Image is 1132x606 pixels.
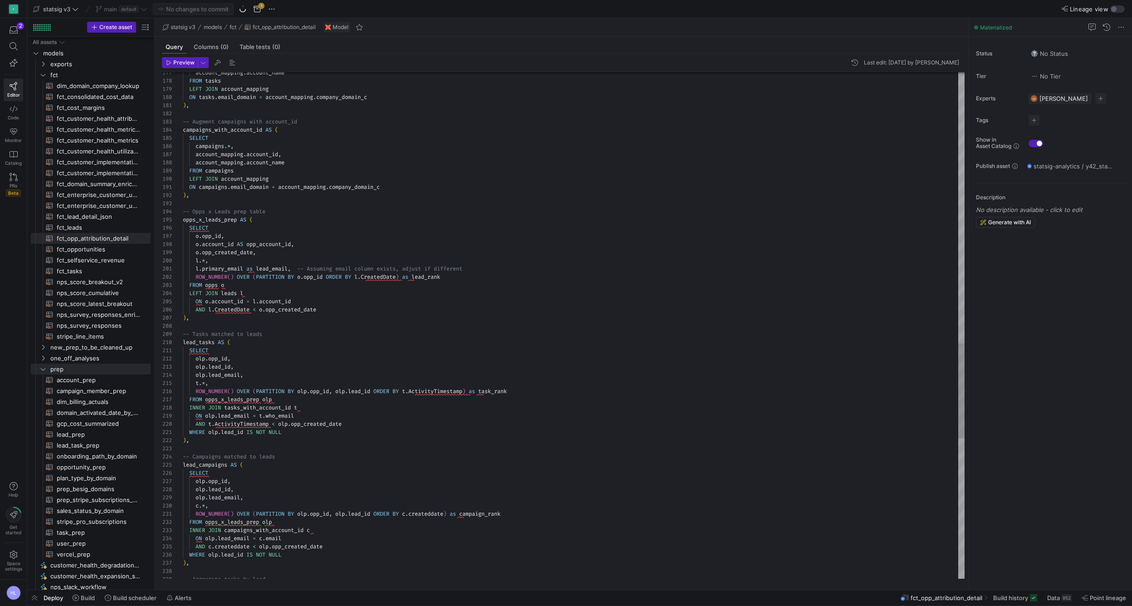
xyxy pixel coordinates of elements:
[291,241,294,248] span: ,
[1029,70,1063,82] button: No tierNo Tier
[31,287,151,298] a: nps_score_cumulative​​​​​​​​​​
[230,143,234,150] span: ,
[175,594,191,601] span: Alerts
[189,224,208,232] span: SELECT
[31,276,151,287] a: nps_score_breakout_v2​​​​​​​​​​
[1043,590,1076,606] button: Data952
[57,157,140,168] span: fct_customer_implementation_metrics_latest​​​​​​​​​​
[31,244,151,255] a: fct_opportunities​​​​​​​​​​
[205,175,218,182] span: JOIN
[57,331,140,342] span: stripe_line_items​​​​​​​​​​
[183,216,237,223] span: opps_x_leads_prep
[31,473,151,483] a: plan_type_by_domain​​​​​​​​​​
[199,257,202,264] span: .
[31,538,151,549] a: user_prep​​​​​​​​​​
[204,24,222,30] span: models
[7,92,20,98] span: Editor
[288,265,291,272] span: ,
[57,408,140,418] span: domain_activated_date_by_product​​​​​​​​​​
[31,516,151,527] a: stripe_pro_subscriptions​​​​​​​​​​
[4,583,23,602] button: HL
[218,94,256,101] span: email_domain
[1047,594,1060,601] span: Data
[162,126,172,134] div: 184
[171,24,196,30] span: statsig v3
[240,216,246,223] span: AS
[57,146,140,157] span: fct_customer_health_utilization_rate​​​​​​​​​​
[43,5,70,13] span: statsig v3
[4,169,23,200] a: PRsBeta
[162,175,172,183] div: 190
[246,241,291,248] span: opp_account_id
[196,232,199,240] span: o
[162,101,172,109] div: 181
[31,37,151,48] div: Press SPACE to select this row.
[246,151,278,158] span: account_id
[57,299,140,309] span: nps_score_latest_breakout​​​​​​​​​​
[4,503,23,539] button: Getstarted
[976,50,1021,57] span: Status
[162,85,172,93] div: 179
[57,310,140,320] span: nps_survey_responses_enriched​​​​​​​​​​
[205,85,218,93] span: JOIN
[196,241,199,248] span: o
[81,594,95,601] span: Build
[31,320,151,331] a: nps_survey_responses​​​​​​​​​​
[162,240,172,248] div: 198
[196,265,199,272] span: l
[162,256,172,265] div: 200
[31,374,151,385] a: account_prep​​​​​​​​​​
[202,265,243,272] span: primary_email
[1031,50,1068,57] span: No Status
[202,241,234,248] span: account_id
[162,118,172,126] div: 183
[57,484,140,494] span: prep_besig_domains​​​​​​​​​​
[31,462,151,473] a: opportunity_prep​​​​​​​​​​
[316,94,367,101] span: company_domain_c
[246,159,284,166] span: account_name
[31,189,151,200] div: Press SPACE to select this row.
[4,547,23,576] a: Spacesettings
[50,560,140,571] span: customer_health_degradation_slack_workflow​​​​​
[31,494,151,505] a: prep_stripe_subscriptions_by_domain​​​​​​​​​​
[57,190,140,200] span: fct_enterprise_customer_usage_3d_lag​​​​​​​​​​
[31,255,151,266] div: Press SPACE to select this row.
[31,189,151,200] a: fct_enterprise_customer_usage_3d_lag​​​​​​​​​​
[1030,95,1038,102] div: SS
[31,309,151,320] a: nps_survey_responses_enriched​​​​​​​​​​
[31,146,151,157] a: fct_customer_health_utilization_rate​​​​​​​​​​
[31,3,81,15] button: statsig v3
[221,44,229,50] span: (0)
[31,80,151,91] a: dim_domain_company_lookup​​​​​​​​​​
[1090,594,1126,601] span: Point lineage
[227,183,230,191] span: .
[8,115,19,120] span: Code
[31,571,151,581] a: customer_health_expansion_slack_workflow​​​​​
[253,249,256,256] span: ,
[8,492,19,498] span: Help
[1034,163,1113,170] span: statsig-analytics / y42_statsig_v3_test_main / fct_opp_attribution_detail
[160,22,198,33] button: statsig v3
[57,506,140,516] span: sales_status_by_domain​​​​​​​​​​
[31,135,151,146] div: Press SPACE to select this row.
[57,201,140,211] span: fct_enterprise_customer_usage​​​​​​​​​​
[57,538,140,549] span: user_prep​​​​​​​​​​
[31,102,151,113] a: fct_cost_margins​​​​​​​​​​
[57,244,140,255] span: fct_opportunities​​​​​​​​​​
[199,249,202,256] span: .
[31,429,151,440] a: lead_prep​​​​​​​​​​
[980,24,1012,31] span: Materialized
[57,429,140,440] span: lead_prep​​​​​​​​​​
[57,320,140,331] span: nps_survey_responses​​​​​​​​​​
[186,102,189,109] span: ,
[189,175,202,182] span: LEFT
[4,478,23,502] button: Help
[57,124,140,135] span: fct_customer_health_metrics_latest​​​​​​​​​​
[162,158,172,167] div: 188
[199,265,202,272] span: .
[31,451,151,462] a: onboarding_path_by_domain​​​​​​​​​​
[162,216,172,224] div: 195
[202,232,221,240] span: opp_id
[325,25,331,30] img: undefined
[31,396,151,407] a: dim_billing_actuals​​​​​​​​​​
